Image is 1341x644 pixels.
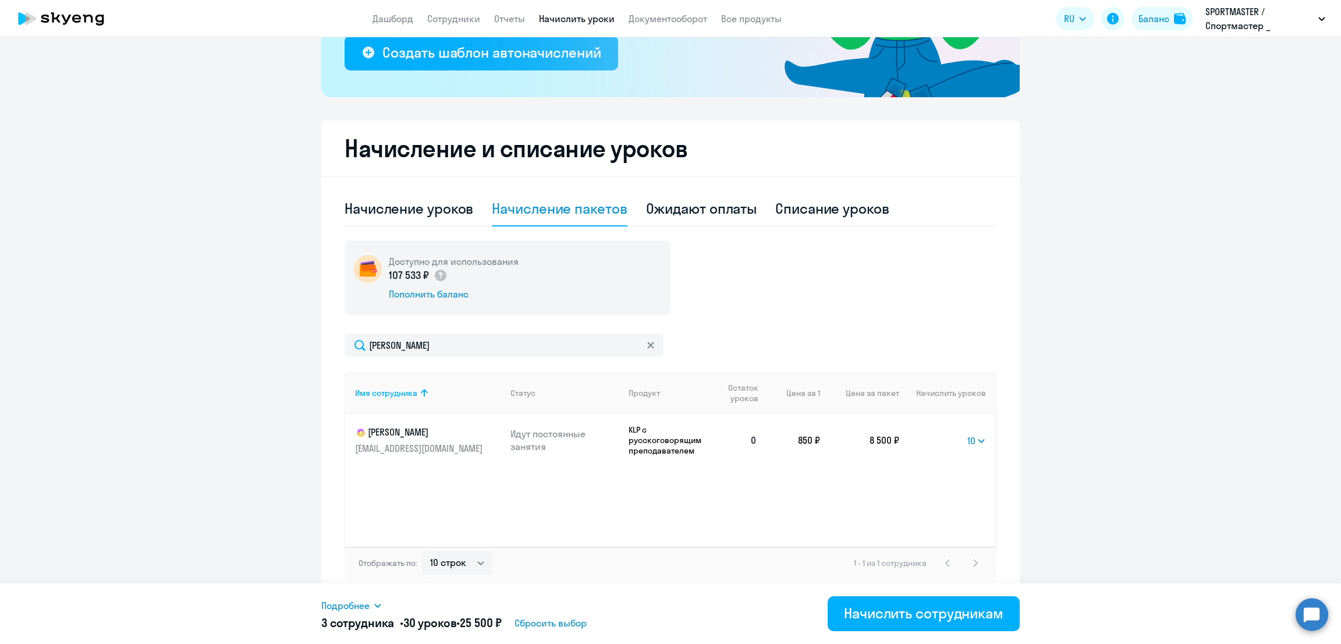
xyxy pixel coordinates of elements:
p: KLP с русскоговорящим преподавателем [629,424,707,456]
h5: 3 сотрудника • • [321,615,502,631]
img: balance [1174,13,1186,24]
div: Создать шаблон автоначислений [382,43,601,62]
span: Сбросить выбор [515,616,587,630]
input: Поиск по имени, email, продукту или статусу [345,334,664,357]
td: 8 500 ₽ [820,414,899,466]
div: Статус [510,388,535,398]
div: Имя сотрудника [355,388,501,398]
a: Начислить уроки [539,13,615,24]
h5: Доступно для использования [389,255,519,268]
img: wallet-circle.png [354,255,382,283]
p: SPORTMASTER / Спортмастер _ Кафетерий, СМ kids (предоплата) [1205,5,1314,33]
p: Идут постоянные занятия [510,427,620,453]
div: Баланс [1138,12,1169,26]
div: Ожидают оплаты [646,199,757,218]
span: 1 - 1 из 1 сотрудника [854,558,927,568]
a: Все продукты [721,13,782,24]
p: [EMAIL_ADDRESS][DOMAIN_NAME] [355,442,485,455]
button: Балансbalance [1131,7,1193,30]
div: Списание уроков [775,199,889,218]
div: Пополнить баланс [389,288,519,300]
button: Создать шаблон автоначислений [345,36,618,70]
button: Начислить сотрудникам [828,596,1020,631]
td: 850 ₽ [767,414,820,466]
p: 107 533 ₽ [389,268,448,283]
p: [PERSON_NAME] [355,426,485,440]
a: Сотрудники [427,13,480,24]
span: RU [1064,12,1074,26]
a: child[PERSON_NAME][EMAIL_ADDRESS][DOMAIN_NAME] [355,426,501,455]
div: Продукт [629,388,707,398]
div: Начисление уроков [345,199,473,218]
th: Начислить уроков [899,372,995,414]
button: SPORTMASTER / Спортмастер _ Кафетерий, СМ kids (предоплата) [1200,5,1331,33]
button: RU [1056,7,1094,30]
div: Начисление пакетов [492,199,627,218]
div: Начислить сотрудникам [844,604,1003,622]
span: Подробнее [321,599,370,613]
img: child [355,427,367,438]
td: 0 [707,414,767,466]
th: Цена за 1 [767,372,820,414]
span: Отображать по: [359,558,417,568]
span: 30 уроков [403,615,457,630]
div: Остаток уроков [716,383,767,404]
a: Отчеты [494,13,525,24]
div: Продукт [629,388,660,398]
th: Цена за пакет [820,372,899,414]
span: 25 500 ₽ [460,615,502,630]
span: Остаток уроков [716,383,758,404]
a: Дашборд [372,13,413,24]
h2: Начисление и списание уроков [345,135,996,162]
div: Статус [510,388,620,398]
div: Имя сотрудника [355,388,417,398]
a: Документооборот [629,13,707,24]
